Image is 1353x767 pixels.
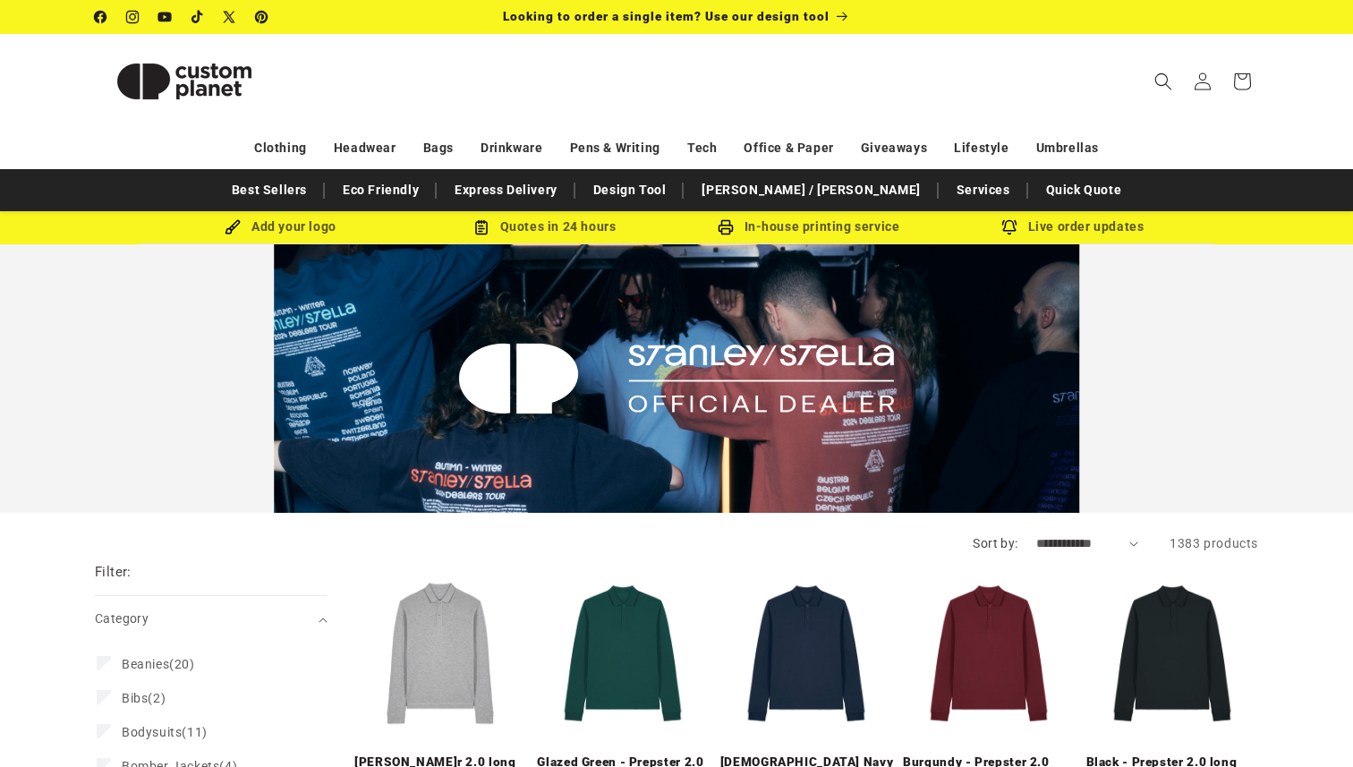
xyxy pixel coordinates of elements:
[1036,132,1099,164] a: Umbrellas
[334,132,396,164] a: Headwear
[122,690,166,706] span: (2)
[413,216,676,238] div: Quotes in 24 hours
[861,132,927,164] a: Giveaways
[423,132,454,164] a: Bags
[503,9,830,23] span: Looking to order a single item? Use our design tool
[95,562,132,583] h2: Filter:
[1037,175,1131,206] a: Quick Quote
[1144,62,1183,101] summary: Search
[693,175,929,206] a: [PERSON_NAME] / [PERSON_NAME]
[973,536,1017,550] label: Sort by:
[225,219,241,235] img: Brush Icon
[89,34,281,128] a: Custom Planet
[1001,219,1017,235] img: Order updates
[718,219,734,235] img: In-house printing
[1170,536,1258,550] span: 1383 products
[122,656,195,672] span: (20)
[687,132,717,164] a: Tech
[744,132,833,164] a: Office & Paper
[570,132,660,164] a: Pens & Writing
[334,175,428,206] a: Eco Friendly
[95,611,149,626] span: Category
[122,691,148,705] span: Bibs
[122,657,169,671] span: Beanies
[584,175,676,206] a: Design Tool
[95,41,274,122] img: Custom Planet
[446,175,566,206] a: Express Delivery
[122,725,182,739] span: Bodysuits
[948,175,1019,206] a: Services
[676,216,940,238] div: In-house printing service
[940,216,1204,238] div: Live order updates
[481,132,542,164] a: Drinkware
[223,175,316,206] a: Best Sellers
[254,132,307,164] a: Clothing
[954,132,1008,164] a: Lifestyle
[149,216,413,238] div: Add your logo
[95,596,328,642] summary: Category (0 selected)
[473,219,489,235] img: Order Updates Icon
[122,724,208,740] span: (11)
[408,298,945,459] img: Foreground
